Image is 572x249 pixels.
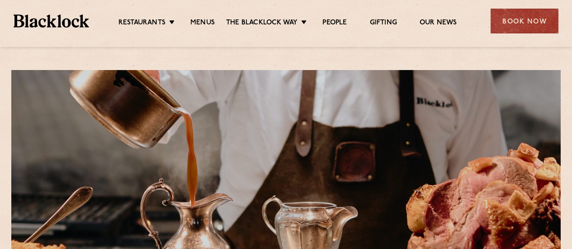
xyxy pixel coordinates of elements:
[370,19,397,28] a: Gifting
[491,9,558,33] div: Book Now
[14,14,89,27] img: BL_Textured_Logo-footer-cropped.svg
[420,19,457,28] a: Our News
[322,19,347,28] a: People
[118,19,165,28] a: Restaurants
[190,19,215,28] a: Menus
[226,19,298,28] a: The Blacklock Way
